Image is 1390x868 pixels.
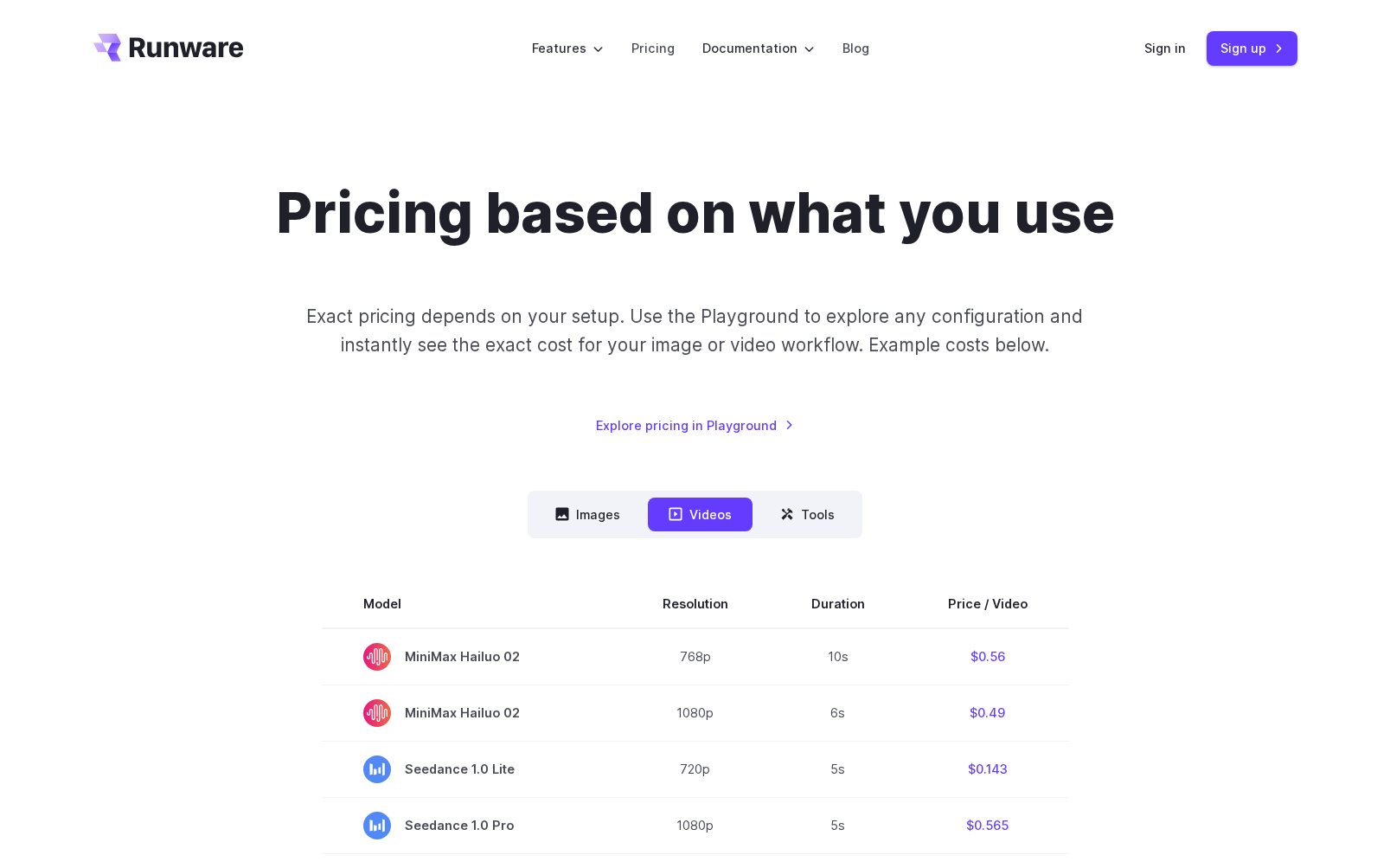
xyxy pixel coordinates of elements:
p: Exact pricing depends on your setup. Use the Playground to explore any configuration and instantl... [273,302,1116,360]
button: Videos [648,498,753,531]
span: Seedance 1.0 Lite [363,755,580,783]
span: Seedance 1.0 Pro [363,812,580,839]
td: 1080p [621,685,770,741]
h1: Pricing based on what you use [276,180,1115,247]
td: $0.56 [906,628,1069,685]
th: Model [322,580,621,628]
a: Go to / [93,34,244,61]
td: $0.565 [906,797,1069,853]
th: Duration [770,580,906,628]
a: Sign in [1144,38,1186,58]
button: Tools [759,498,855,531]
td: 768p [621,628,770,685]
button: Images [535,498,641,531]
a: Explore pricing in Playground [596,415,794,435]
th: Resolution [621,580,770,628]
span: MiniMax Hailuo 02 [363,643,580,671]
span: MiniMax Hailuo 02 [363,699,580,727]
td: 720p [621,741,770,797]
td: $0.143 [906,741,1069,797]
a: Blog [842,38,869,58]
th: Price / Video [906,580,1069,628]
td: 5s [770,797,906,853]
td: 5s [770,741,906,797]
td: $0.49 [906,685,1069,741]
a: Pricing [631,38,675,58]
td: 1080p [621,797,770,853]
a: Sign up [1207,31,1297,65]
td: 10s [770,628,906,685]
label: Documentation [702,38,815,58]
label: Features [532,38,604,58]
td: 6s [770,685,906,741]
